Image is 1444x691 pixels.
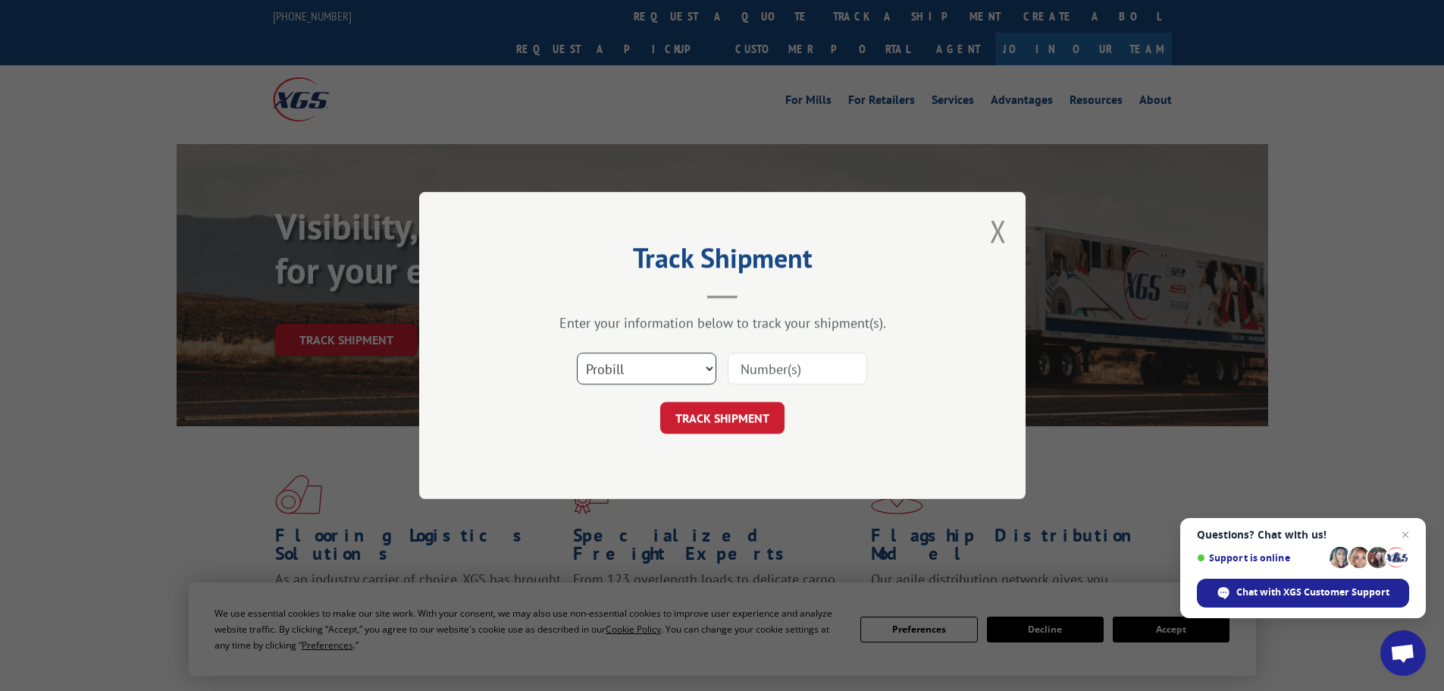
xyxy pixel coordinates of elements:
[728,353,867,385] input: Number(s)
[660,402,785,434] button: TRACK SHIPMENT
[1380,630,1426,676] a: Open chat
[495,314,950,331] div: Enter your information below to track your shipment(s).
[1197,529,1409,541] span: Questions? Chat with us!
[1236,586,1389,599] span: Chat with XGS Customer Support
[990,211,1007,251] button: Close modal
[1197,579,1409,608] span: Chat with XGS Customer Support
[495,247,950,276] h2: Track Shipment
[1197,552,1324,564] span: Support is online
